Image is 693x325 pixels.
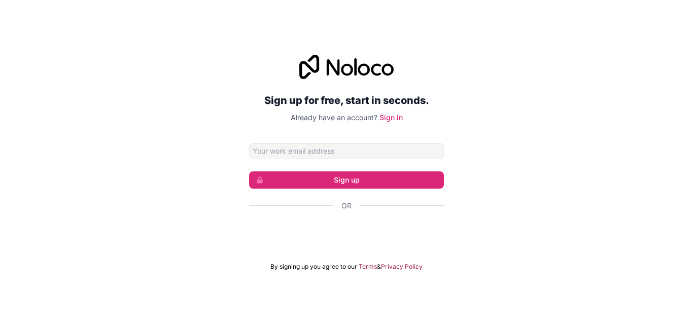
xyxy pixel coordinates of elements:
[381,263,423,271] a: Privacy Policy
[291,113,377,122] span: Already have an account?
[244,222,449,244] iframe: Sign in with Google Button
[249,171,444,189] button: Sign up
[359,263,377,271] a: Terms
[377,263,381,271] span: &
[270,263,357,271] span: By signing up you agree to our
[249,91,444,110] h2: Sign up for free, start in seconds.
[379,113,403,122] a: Sign in
[249,143,444,159] input: Email address
[341,201,352,211] span: Or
